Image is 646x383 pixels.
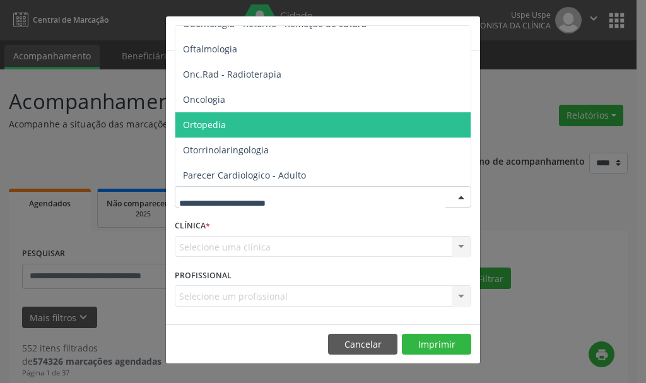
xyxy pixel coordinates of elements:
[183,169,306,181] span: Parecer Cardiologico - Adulto
[175,266,232,285] label: PROFISSIONAL
[183,68,281,80] span: Onc.Rad - Radioterapia
[183,119,226,131] span: Ortopedia
[183,43,237,55] span: Oftalmologia
[455,16,480,47] button: Close
[402,334,471,355] button: Imprimir
[175,216,210,236] label: CLÍNICA
[175,25,319,42] h5: Relatório de agendamentos
[183,144,269,156] span: Otorrinolaringologia
[183,93,225,105] span: Oncologia
[328,334,397,355] button: Cancelar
